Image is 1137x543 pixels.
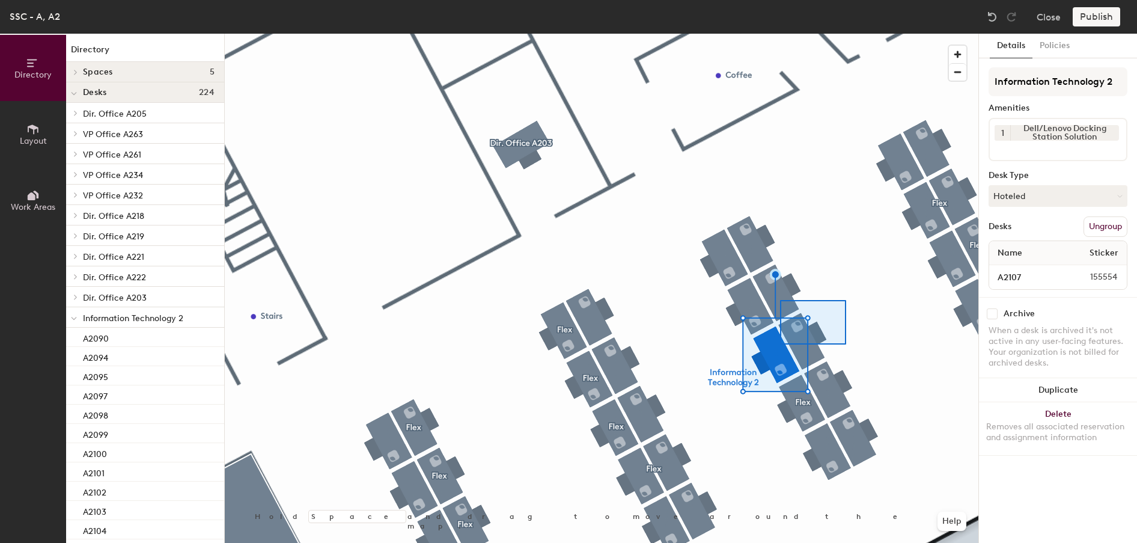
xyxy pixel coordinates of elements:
button: Policies [1032,34,1077,58]
button: DeleteRemoves all associated reservation and assignment information [979,402,1137,455]
p: A2102 [83,484,106,498]
span: Sticker [1084,242,1124,264]
span: 224 [199,88,215,97]
span: 1 [1001,127,1004,140]
div: Dell/Lenovo Docking Station Solution [1010,125,1119,141]
span: Information Technology 2 [83,313,183,324]
span: VP Office A234 [83,170,143,180]
span: Dir. Office A218 [83,211,144,221]
span: Desks [83,88,106,97]
button: 1 [995,125,1010,141]
p: A2101 [83,465,105,479]
button: Details [990,34,1032,58]
button: Ungroup [1084,216,1127,237]
p: A2104 [83,523,106,536]
p: A2103 [83,503,106,517]
span: Dir. Office A203 [83,293,147,303]
div: Desks [989,222,1011,232]
button: Help [937,512,966,531]
img: Redo [1005,11,1017,23]
p: A2090 [83,330,109,344]
button: Hoteled [989,185,1127,207]
p: A2098 [83,407,108,421]
span: Dir. Office A219 [83,232,144,242]
span: Dir. Office A221 [83,252,144,262]
div: SSC - A, A2 [10,9,60,24]
div: Archive [1004,309,1035,319]
button: Duplicate [979,378,1137,402]
h1: Directory [66,43,224,62]
span: 155554 [1061,271,1124,284]
p: A2099 [83,426,108,440]
span: 5 [210,67,215,77]
span: Dir. Office A222 [83,272,146,283]
span: VP Office A261 [83,150,141,160]
img: Undo [986,11,998,23]
span: Name [992,242,1028,264]
span: VP Office A263 [83,129,143,140]
span: Spaces [83,67,113,77]
input: Unnamed desk [992,269,1061,286]
span: VP Office A232 [83,191,143,201]
p: A2100 [83,446,107,459]
span: Work Areas [11,202,55,212]
div: Desk Type [989,171,1127,180]
p: A2097 [83,388,108,402]
span: Directory [14,70,52,80]
div: Removes all associated reservation and assignment information [986,422,1130,443]
span: Layout [20,136,47,146]
span: Dir. Office A205 [83,109,147,119]
button: Close [1037,7,1061,26]
div: When a desk is archived it's not active in any user-facing features. Your organization is not bil... [989,325,1127,369]
div: Amenities [989,103,1127,113]
p: A2095 [83,369,108,382]
p: A2094 [83,349,108,363]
